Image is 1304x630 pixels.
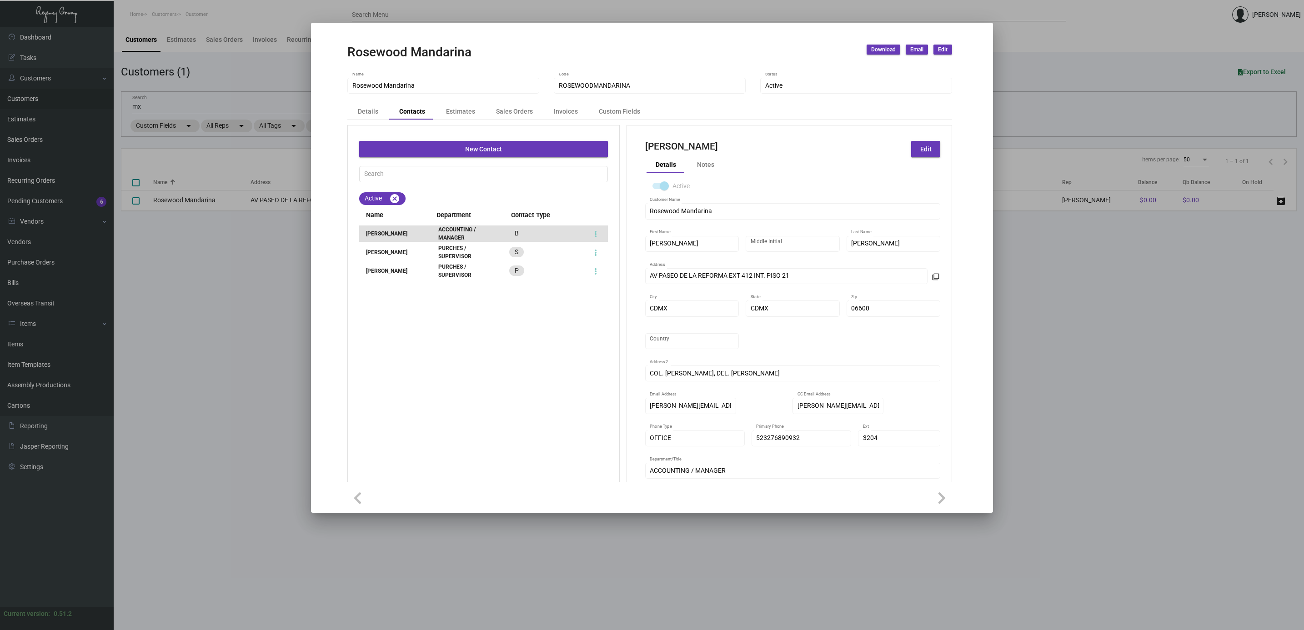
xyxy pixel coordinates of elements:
span: Department [430,210,492,220]
div: [PERSON_NAME] [359,248,421,256]
button: Edit [911,141,940,157]
div: ACCOUNTING / MANAGER [438,225,487,242]
input: Enter a location [650,272,923,280]
div: 0.51.2 [54,609,72,619]
span: Email [910,46,923,54]
button: Edit [933,45,952,55]
input: Search [364,170,603,178]
div: Estimates [446,107,475,116]
div: Current version: [4,609,50,619]
button: New Contact [359,141,608,157]
button: Download [867,45,900,55]
button: Email [906,45,928,55]
mat-chip: Active [359,192,406,205]
span: Active [765,82,782,89]
span: Download [871,46,896,54]
span: Edit [938,46,948,54]
div: Details [358,107,378,116]
span: Edit [920,145,932,153]
span: Contact Type [504,210,608,220]
h4: [PERSON_NAME] [645,141,718,154]
span: New Contact [465,145,502,153]
mat-icon: filter_none [932,276,939,283]
div: Notes [697,160,714,170]
mat-chip: B [509,228,524,239]
h2: Rosewood Mandarina [347,45,471,60]
mat-chip: P [509,265,524,276]
span: Name [359,210,421,220]
div: PURCHES / SUPERVISOR [438,263,487,279]
span: Active [672,180,690,191]
div: PURCHES / SUPERVISOR [438,244,487,260]
div: Details [656,160,676,170]
mat-icon: cancel [389,193,400,204]
div: [PERSON_NAME] [359,230,421,238]
mat-chip: S [509,247,524,257]
div: Sales Orders [496,107,533,116]
div: Custom Fields [599,107,640,116]
div: [PERSON_NAME] [359,267,421,275]
div: Invoices [554,107,578,116]
div: Contacts [399,107,425,116]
